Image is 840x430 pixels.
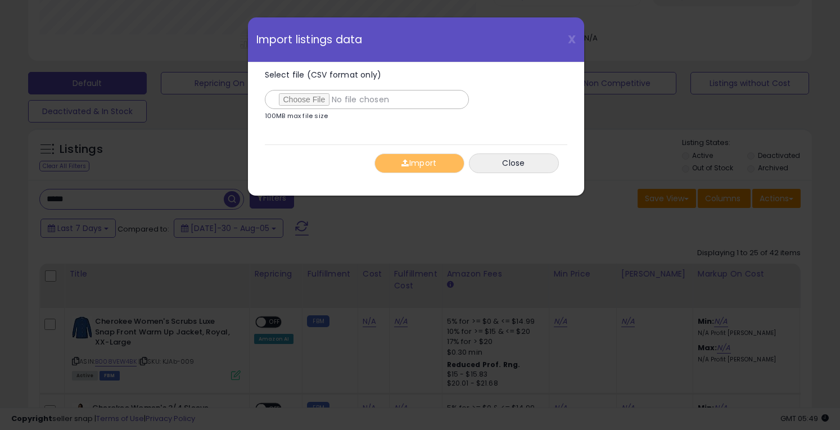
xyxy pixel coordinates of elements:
button: Import [374,153,464,173]
button: Close [469,153,559,173]
p: 100MB max file size [265,113,328,119]
span: Import listings data [256,34,363,45]
span: Select file (CSV format only) [265,69,382,80]
span: X [568,31,576,47]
